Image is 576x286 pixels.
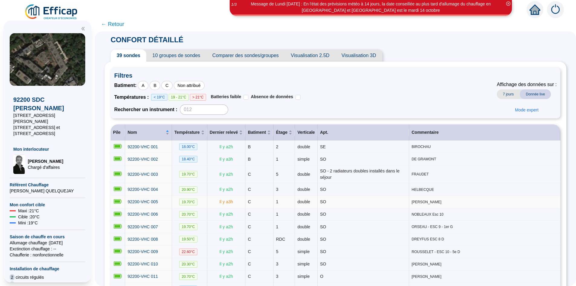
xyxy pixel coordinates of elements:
[174,129,200,136] span: Température
[412,224,558,229] span: ORSEAU - ESC 9 - 1er G
[320,262,326,266] span: SO
[128,156,158,162] a: 92200-VHC 002
[318,124,409,141] th: Apt.
[320,169,400,180] span: SO - 2 radiateurs doubles installés dans le séjour
[412,212,558,217] span: NOBLEAUX Esc 10
[251,94,293,99] span: Absence de données
[412,237,558,242] span: DREYFUS ESC 8 D
[515,107,539,113] span: Mode expert
[297,144,310,149] span: double
[13,112,82,124] span: [STREET_ADDRESS][PERSON_NAME]
[276,237,285,242] span: RDC
[248,157,251,162] span: B
[276,187,278,192] span: 3
[320,274,323,279] span: O
[245,124,273,141] th: Batiment
[179,199,197,205] span: 19.70 °C
[276,274,278,279] span: 3
[179,223,197,230] span: 19.70 °C
[128,199,158,205] a: 92200-VHC 005
[297,237,310,242] span: double
[510,105,543,115] button: Mode expert
[151,94,167,101] span: < 19°C
[412,274,558,279] span: [PERSON_NAME]
[297,187,310,192] span: double
[276,224,278,229] span: 1
[412,157,558,162] span: DE GRAMONT
[13,155,25,174] img: Chargé d'affaires
[128,186,158,193] a: 92200-VHC 004
[219,172,233,177] span: Il y a 2 h
[128,171,158,178] a: 92200-VHC 003
[18,220,38,226] span: Mini : 19 °C
[409,124,560,141] th: Commentaire
[520,89,551,99] span: Donnée live
[138,81,148,90] div: A
[248,129,266,136] span: Batiment
[10,274,15,280] span: 2
[248,199,251,204] span: C
[248,237,251,242] span: C
[276,129,287,136] span: Étage
[276,157,278,162] span: 1
[81,27,85,31] span: double-left
[297,274,309,279] span: simple
[412,144,558,149] span: BIROCHAU
[248,224,251,229] span: C
[128,172,158,177] span: 92200-VHC 003
[219,224,233,229] span: Il y a 2 h
[180,104,228,115] input: 012
[179,186,197,193] span: 20.90 °C
[13,146,82,152] span: Mon interlocuteur
[206,50,285,62] span: Comparer des sondes/groupes
[114,106,177,113] span: Rechercher un instrument :
[320,157,326,162] span: SO
[320,224,326,229] span: SO
[248,262,251,266] span: C
[10,252,85,258] span: Chaufferie : non fonctionnelle
[24,4,79,21] img: efficap energie logo
[128,144,158,150] a: 92200-VHC 001
[297,199,310,204] span: double
[10,240,85,246] span: Allumage chauffage : [DATE]
[219,249,233,254] span: Il y a 2 h
[105,36,189,44] span: CONFORT DÉTAILLÉ
[297,224,310,229] span: double
[219,237,233,242] span: Il y a 2 h
[174,81,205,90] div: Non attribué
[179,171,197,178] span: 19.70 °C
[150,81,160,90] div: B
[297,262,309,266] span: simple
[547,1,564,18] img: alerts
[529,4,540,15] span: home
[128,249,158,255] a: 92200-VHC 009
[276,199,278,204] span: 1
[179,211,197,218] span: 20.70 °C
[219,187,233,192] span: Il y a 2 h
[10,266,85,272] span: Installation de chauffage
[128,224,158,230] a: 92200-VHC 007
[497,81,557,88] span: Affichage des données sur :
[285,50,335,62] span: Visualisation 2.5D
[128,187,158,192] span: 92200-VHC 004
[10,182,85,188] span: Référent Chauffage
[276,262,278,266] span: 3
[190,94,206,101] span: > 21°C
[248,187,251,192] span: C
[219,199,233,204] span: Il y a 3 h
[128,224,158,229] span: 92200-VHC 007
[219,262,233,266] span: Il y a 2 h
[128,144,158,149] span: 92200-VHC 001
[10,234,85,240] span: Saison de chauffe en cours
[248,172,251,177] span: C
[13,95,82,112] span: 92200 SDC [PERSON_NAME]
[320,249,326,254] span: SO
[320,237,326,242] span: SO
[179,143,197,150] span: 18.00 °C
[276,212,278,217] span: 1
[335,50,382,62] span: Visualisation 3D
[207,124,245,141] th: Dernier relevé
[28,164,63,170] span: Chargé d'affaires
[128,273,158,280] a: 92200-VHC 011
[114,71,557,80] span: Filtres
